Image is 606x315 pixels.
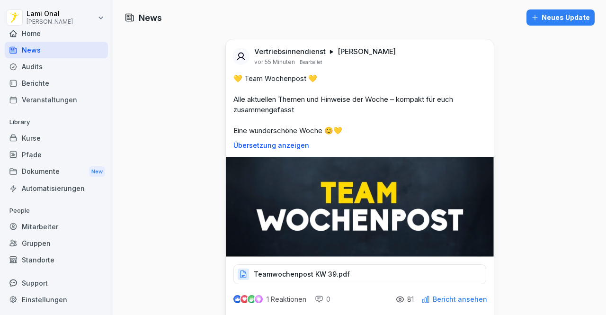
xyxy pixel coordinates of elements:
[531,12,590,23] div: Neues Update
[233,296,241,303] img: like
[5,291,108,308] a: Einstellungen
[5,180,108,197] a: Automatisierungen
[300,58,322,66] p: Bearbeitet
[5,25,108,42] a: Home
[254,58,295,66] p: vor 55 Minuten
[267,296,306,303] p: 1 Reaktionen
[27,18,73,25] p: [PERSON_NAME]
[5,252,108,268] a: Standorte
[27,10,73,18] p: Lami Onal
[407,296,414,303] p: 81
[338,47,396,56] p: [PERSON_NAME]
[5,203,108,218] p: People
[5,146,108,163] a: Pfade
[5,130,108,146] a: Kurse
[233,142,486,149] p: Übersetzung anzeigen
[5,218,108,235] a: Mitarbeiter
[5,163,108,180] div: Dokumente
[5,235,108,252] a: Gruppen
[226,157,494,257] img: ewtvqk6a823d2k4h6wk8o3kf.png
[254,47,326,56] p: Vertriebsinnendienst
[248,295,256,303] img: celebrate
[254,270,350,279] p: Teamwochenpost KW 39.pdf
[5,163,108,180] a: DokumenteNew
[5,75,108,91] a: Berichte
[526,9,595,26] button: Neues Update
[5,58,108,75] a: Audits
[315,295,330,304] div: 0
[5,42,108,58] a: News
[233,73,486,136] p: 💛 Team Wochenpost 💛 Alle aktuellen Themen und Hinweise der Woche – kompakt für euch zusammengefas...
[433,296,487,303] p: Bericht ansehen
[5,91,108,108] a: Veranstaltungen
[139,11,162,24] h1: News
[5,115,108,130] p: Library
[5,275,108,291] div: Support
[233,272,486,282] a: Teamwochenpost KW 39.pdf
[255,295,263,304] img: inspiring
[241,296,248,303] img: love
[89,166,105,177] div: New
